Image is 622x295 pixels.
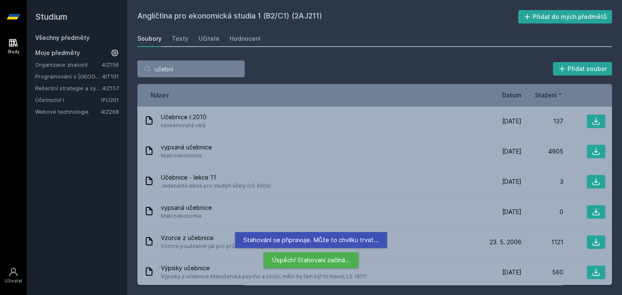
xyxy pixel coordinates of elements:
div: 1121 [521,238,563,246]
div: 3 [521,178,563,186]
a: Všechny předměty [35,34,90,41]
span: Učebnice r.2010 [161,113,206,121]
span: Vzorce použitelné jak pro průběžné testy, tak pro zkoušku. [161,242,308,251]
span: [DATE] [502,178,521,186]
button: Název [151,91,169,99]
div: Stahování se připravuje. Může to chvilku trvat… [235,232,387,248]
span: [DATE] [502,208,521,216]
a: Rešeršní strategie a systémy [35,84,102,92]
span: [DATE] [502,147,521,156]
span: [DATE] [502,117,521,125]
span: Výpisky učebnice [161,264,367,272]
a: 1FU201 [101,97,119,103]
div: 4905 [521,147,563,156]
span: Učebnice - lekce 11 [161,173,271,182]
a: Testy [172,30,188,47]
div: Study [8,49,20,55]
span: Makroekonomie [161,151,212,160]
button: Stažení [535,91,563,99]
a: Organizace znalostí [35,60,102,69]
button: Přidat soubor [553,62,612,76]
input: Hledej soubor [137,60,245,77]
a: Uživatel [2,263,25,288]
span: Jedenáctá lekce pro studijní účely (vč. klíče) [161,182,271,190]
a: Učitelé [199,30,219,47]
a: 4IZ156 [102,61,119,68]
span: [DATE] [502,268,521,277]
span: Výpisky z učebnice Manažerská psycho a socio, mělo by tam být to hlavní, LS 16/17 [161,272,367,281]
span: Vzorce z učebnice [161,234,308,242]
div: 560 [521,268,563,277]
button: Přidat do mých předmětů [518,10,612,23]
span: Stažení [535,91,557,99]
div: Soubory [137,34,162,43]
button: Datum [502,91,521,99]
span: vypsaná učebnice [161,143,212,151]
a: Programování v [GEOGRAPHIC_DATA] [35,72,102,81]
div: 137 [521,117,563,125]
span: naskenovaná celá [161,121,206,130]
a: Study [2,34,25,59]
h2: Angličtina pro ekonomická studia 1 (B2/C1) (2AJ211) [137,10,518,23]
span: 23. 5. 2006 [490,238,521,246]
a: Soubory [137,30,162,47]
a: 4IT101 [102,73,119,80]
a: 4IZ157 [102,85,119,91]
div: Učitelé [199,34,219,43]
div: Uživatel [5,278,22,284]
span: Makroekonomie [161,212,212,220]
div: Hodnocení [230,34,261,43]
div: Testy [172,34,188,43]
a: Účetnictví I. [35,96,101,104]
a: 4IZ268 [101,108,119,115]
a: Hodnocení [230,30,261,47]
a: Webové technologie [35,107,101,116]
span: Moje předměty [35,49,80,57]
div: Úspěch! Stahovaní začíná… [263,252,359,268]
div: 0 [521,208,563,216]
span: vypsaná učebnice [161,204,212,212]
